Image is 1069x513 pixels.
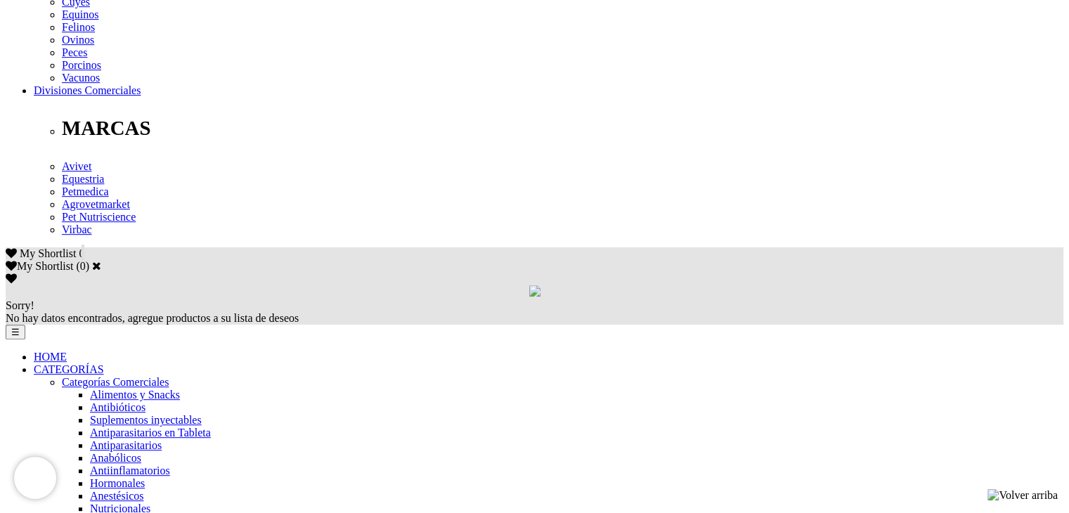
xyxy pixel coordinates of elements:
[76,260,89,272] span: ( )
[62,223,92,235] a: Virbac
[62,21,95,33] a: Felinos
[90,452,141,464] a: Anabólicos
[62,8,98,20] a: Equinos
[34,363,104,375] a: CATEGORÍAS
[79,247,84,259] span: 0
[90,439,162,451] a: Antiparasitarios
[6,325,25,339] button: ☰
[62,376,169,388] a: Categorías Comerciales
[14,457,56,499] iframe: Brevo live chat
[6,299,1063,325] div: No hay datos encontrados, agregue productos a su lista de deseos
[90,465,170,476] a: Antiinflamatorios
[62,173,104,185] a: Equestria
[62,198,130,210] a: Agrovetmarket
[529,285,540,297] img: loading.gif
[62,46,87,58] a: Peces
[62,211,136,223] a: Pet Nutriscience
[62,117,1063,140] p: MARCAS
[90,401,145,413] a: Antibióticos
[90,427,211,439] a: Antiparasitarios en Tableta
[92,260,101,271] a: Cerrar
[6,260,73,272] label: My Shortlist
[90,389,180,401] a: Alimentos y Snacks
[90,490,143,502] a: Anestésicos
[62,160,91,172] a: Avivet
[62,34,94,46] a: Ovinos
[62,59,101,71] a: Porcinos
[6,299,34,311] span: Sorry!
[90,414,202,426] a: Suplementos inyectables
[20,247,76,259] span: My Shortlist
[62,72,100,84] a: Vacunos
[62,186,109,197] a: Petmedica
[34,351,67,363] a: HOME
[34,84,141,96] a: Divisiones Comerciales
[987,489,1058,502] img: Volver arriba
[80,260,86,272] label: 0
[90,477,145,489] a: Hormonales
